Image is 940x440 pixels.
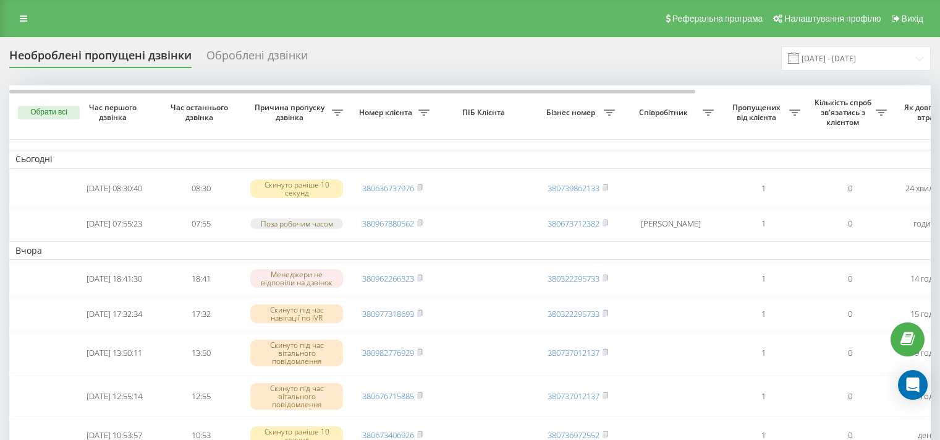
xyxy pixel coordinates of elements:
[627,108,703,118] span: Співробітник
[71,171,158,206] td: [DATE] 08:30:40
[898,370,928,400] div: Open Intercom Messenger
[813,98,876,127] span: Кількість спроб зв'язатись з клієнтом
[541,108,604,118] span: Бізнес номер
[902,14,923,24] span: Вихід
[720,209,807,239] td: 1
[206,49,308,68] div: Оброблені дзвінки
[71,332,158,373] td: [DATE] 13:50:11
[71,262,158,295] td: [DATE] 18:41:30
[71,209,158,239] td: [DATE] 07:55:23
[250,179,343,198] div: Скинуто раніше 10 секунд
[548,218,599,229] a: 380673712382
[548,347,599,358] a: 380737012137
[71,298,158,330] td: [DATE] 17:32:34
[807,298,893,330] td: 0
[446,108,524,118] span: ПІБ Клієнта
[784,14,881,24] span: Налаштування профілю
[807,262,893,295] td: 0
[621,209,720,239] td: [PERSON_NAME]
[720,298,807,330] td: 1
[158,171,244,206] td: 08:30
[250,383,343,410] div: Скинуто під час вітального повідомлення
[548,183,599,194] a: 380739862133
[726,103,789,122] span: Пропущених від клієнта
[807,209,893,239] td: 0
[720,262,807,295] td: 1
[158,298,244,330] td: 17:32
[807,332,893,373] td: 0
[158,209,244,239] td: 07:55
[158,376,244,416] td: 12:55
[250,340,343,367] div: Скинуто під час вітального повідомлення
[362,390,414,402] a: 380676715885
[18,106,80,119] button: Обрати всі
[158,332,244,373] td: 13:50
[672,14,763,24] span: Реферальна програма
[250,304,343,323] div: Скинуто під час навігації по IVR
[250,103,332,122] span: Причина пропуску дзвінка
[355,108,418,118] span: Номер клієнта
[548,308,599,319] a: 380322295733
[720,171,807,206] td: 1
[81,103,148,122] span: Час першого дзвінка
[548,390,599,402] a: 380737012137
[9,49,192,68] div: Необроблені пропущені дзвінки
[362,183,414,194] a: 380636737976
[250,269,343,288] div: Менеджери не відповіли на дзвінок
[807,171,893,206] td: 0
[362,273,414,284] a: 380962266323
[158,262,244,295] td: 18:41
[250,218,343,229] div: Поза робочим часом
[720,376,807,416] td: 1
[71,376,158,416] td: [DATE] 12:55:14
[548,273,599,284] a: 380322295733
[807,376,893,416] td: 0
[362,347,414,358] a: 380982776929
[362,218,414,229] a: 380967880562
[362,308,414,319] a: 380977318693
[720,332,807,373] td: 1
[167,103,234,122] span: Час останнього дзвінка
